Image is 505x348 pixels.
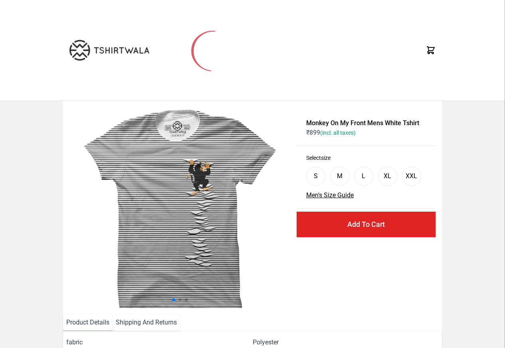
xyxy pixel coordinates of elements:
img: TW-LOGO-400-104.png [69,40,149,61]
button: Men's Size Guide [306,191,354,200]
div: L [362,171,365,181]
li: Product Details [63,315,113,331]
div: S [314,171,318,181]
button: Add To Cart [297,212,436,237]
span: ₹ 899 [306,129,356,136]
div: XXL [406,171,417,181]
li: Shipping And Returns [113,315,180,331]
img: monkey-climbing.jpg [69,107,290,308]
span: Polyester [253,338,279,347]
span: (incl. all taxes) [320,130,356,136]
div: M [337,171,343,181]
span: fabric [66,338,252,347]
div: XL [384,171,391,181]
h1: Monkey On My Front Mens White Tshirt [306,118,426,128]
h3: Select size [306,154,426,162]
